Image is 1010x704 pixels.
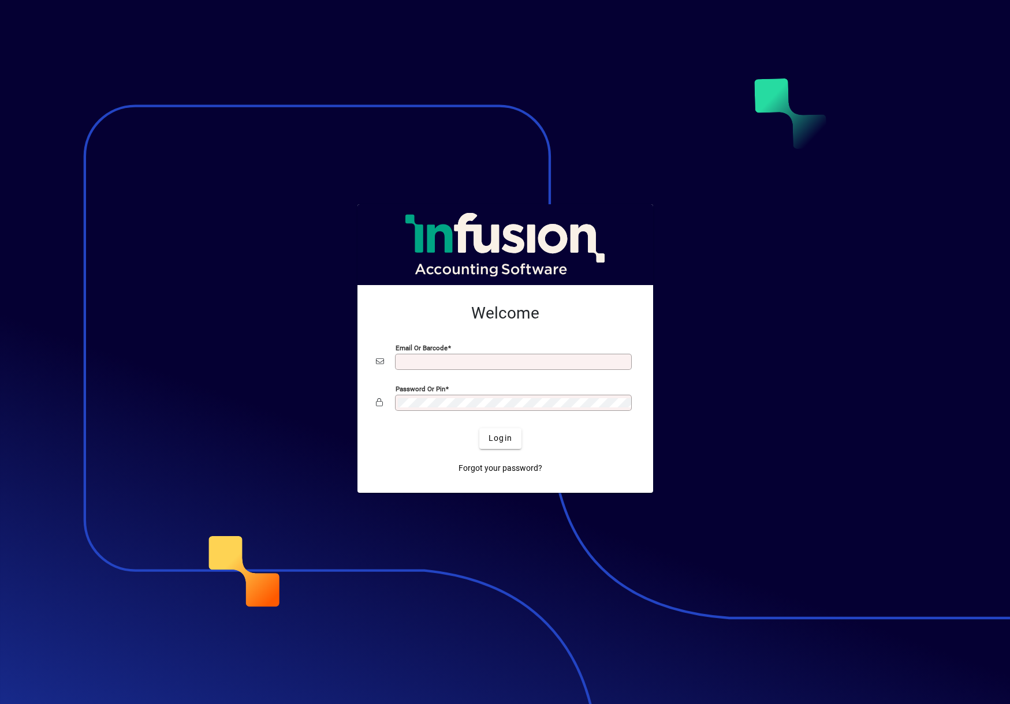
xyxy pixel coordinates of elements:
[396,384,445,392] mat-label: Password or Pin
[489,432,512,444] span: Login
[459,462,542,474] span: Forgot your password?
[376,304,635,323] h2: Welcome
[454,458,547,479] a: Forgot your password?
[479,428,521,449] button: Login
[396,343,448,351] mat-label: Email or Barcode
